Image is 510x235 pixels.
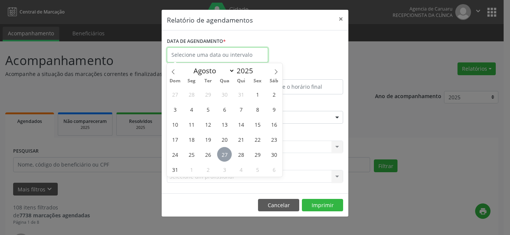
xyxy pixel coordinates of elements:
span: Agosto 30, 2025 [267,147,281,162]
button: Imprimir [302,199,343,212]
span: Agosto 3, 2025 [168,102,182,117]
button: Close [333,10,348,28]
span: Agosto 1, 2025 [250,87,265,102]
span: Agosto 28, 2025 [234,147,248,162]
span: Dom [167,79,183,83]
label: ATÉ [257,68,343,79]
span: Agosto 6, 2025 [217,102,232,117]
select: Month [190,65,235,76]
span: Qua [216,79,233,83]
span: Agosto 4, 2025 [184,102,199,117]
span: Setembro 4, 2025 [234,162,248,177]
span: Agosto 22, 2025 [250,132,265,147]
span: Agosto 31, 2025 [168,162,182,177]
span: Agosto 15, 2025 [250,117,265,132]
span: Agosto 21, 2025 [234,132,248,147]
span: Agosto 5, 2025 [201,102,215,117]
span: Julho 28, 2025 [184,87,199,102]
span: Setembro 5, 2025 [250,162,265,177]
span: Agosto 9, 2025 [267,102,281,117]
span: Sáb [266,79,282,83]
span: Agosto 25, 2025 [184,147,199,162]
span: Agosto 20, 2025 [217,132,232,147]
input: Selecione uma data ou intervalo [167,47,268,62]
span: Ter [200,79,216,83]
span: Agosto 10, 2025 [168,117,182,132]
span: Setembro 1, 2025 [184,162,199,177]
span: Agosto 12, 2025 [201,117,215,132]
span: Sex [249,79,266,83]
span: Julho 30, 2025 [217,87,232,102]
span: Agosto 2, 2025 [267,87,281,102]
span: Agosto 24, 2025 [168,147,182,162]
span: Agosto 19, 2025 [201,132,215,147]
button: Cancelar [258,199,299,212]
span: Qui [233,79,249,83]
h5: Relatório de agendamentos [167,15,253,25]
span: Agosto 29, 2025 [250,147,265,162]
span: Agosto 7, 2025 [234,102,248,117]
label: DATA DE AGENDAMENTO [167,36,226,47]
span: Agosto 14, 2025 [234,117,248,132]
span: Setembro 6, 2025 [267,162,281,177]
span: Setembro 2, 2025 [201,162,215,177]
span: Agosto 16, 2025 [267,117,281,132]
span: Agosto 8, 2025 [250,102,265,117]
span: Seg [183,79,200,83]
span: Agosto 17, 2025 [168,132,182,147]
span: Setembro 3, 2025 [217,162,232,177]
span: Julho 27, 2025 [168,87,182,102]
input: Selecione o horário final [257,79,343,94]
input: Year [235,66,259,76]
span: Agosto 26, 2025 [201,147,215,162]
span: Agosto 13, 2025 [217,117,232,132]
span: Agosto 18, 2025 [184,132,199,147]
span: Julho 31, 2025 [234,87,248,102]
span: Julho 29, 2025 [201,87,215,102]
span: Agosto 27, 2025 [217,147,232,162]
span: Agosto 11, 2025 [184,117,199,132]
span: Agosto 23, 2025 [267,132,281,147]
